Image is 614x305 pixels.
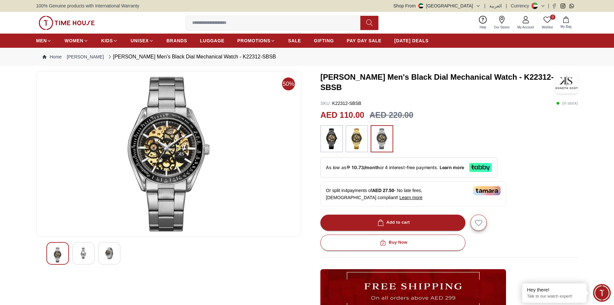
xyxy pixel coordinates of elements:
[550,15,555,20] span: 0
[320,100,361,107] p: K22312-SBSB
[320,235,465,251] button: Buy Now
[347,35,382,46] a: PAY DAY SALE
[418,3,424,8] img: United Arab Emirates
[131,35,153,46] a: UNISEX
[369,109,413,121] h3: AED 220.00
[78,248,89,259] img: Kenneth Scott Men's Black Dial Mechanical Watch - K22312-BBBB
[492,25,512,30] span: Our Stores
[399,195,423,200] span: Learn more
[237,35,275,46] a: PROMOTIONS
[347,37,382,44] span: PAY DAY SALE
[36,3,139,9] span: 100% Genuine products with International Warranty
[557,15,575,30] button: My Bag
[593,284,611,302] div: Chat Widget
[200,35,225,46] a: LUGGAGE
[200,37,225,44] span: LUGGAGE
[320,181,506,207] div: Or split in 4 payments of - No late fees, [DEMOGRAPHIC_DATA] compliant!
[101,37,113,44] span: KIDS
[527,294,582,299] p: Talk to our watch expert!
[489,3,502,9] button: العربية
[556,100,578,107] p: ( In stock )
[43,54,62,60] a: Home
[167,35,187,46] a: BRANDS
[552,4,557,8] a: Facebook
[101,35,118,46] a: KIDS
[378,239,407,246] div: Buy Now
[324,128,340,149] img: ...
[320,72,555,93] h3: [PERSON_NAME] Men's Black Dial Mechanical Watch - K22312-SBSB
[288,35,301,46] a: SALE
[288,37,301,44] span: SALE
[314,37,334,44] span: GIFTING
[52,248,63,262] img: Kenneth Scott Men's Black Dial Mechanical Watch - K22312-BBBB
[320,101,331,106] span: SKU :
[349,128,365,149] img: ...
[36,48,578,66] nav: Breadcrumb
[538,15,557,31] a: 0Wishlist
[36,35,52,46] a: MEN
[484,3,486,9] span: |
[64,37,83,44] span: WOMEN
[506,3,507,9] span: |
[282,77,295,90] span: 50%
[539,25,555,30] span: Wishlist
[473,186,501,195] img: Tamara
[527,287,582,293] div: Hey there!
[395,37,429,44] span: [DATE] DEALS
[515,25,537,30] span: My Account
[376,219,410,226] div: Add to cart
[42,76,296,231] img: Kenneth Scott Men's Black Dial Mechanical Watch - K22312-BBBB
[511,3,532,9] div: Currency
[558,24,574,29] span: My Bag
[237,37,270,44] span: PROMOTIONS
[560,4,565,8] a: Instagram
[103,248,115,259] img: Kenneth Scott Men's Black Dial Mechanical Watch - K22312-BBBB
[395,35,429,46] a: [DATE] DEALS
[131,37,149,44] span: UNISEX
[548,3,549,9] span: |
[39,16,95,30] img: ...
[477,25,489,30] span: Help
[394,3,481,9] button: Shop From[GEOGRAPHIC_DATA]
[36,37,47,44] span: MEN
[314,35,334,46] a: GIFTING
[490,15,513,31] a: Our Stores
[67,54,104,60] a: [PERSON_NAME]
[167,37,187,44] span: BRANDS
[476,15,490,31] a: Help
[107,53,276,61] div: [PERSON_NAME] Men's Black Dial Mechanical Watch - K22312-SBSB
[374,128,390,149] img: ...
[555,71,578,94] img: Kenneth Scott Men's Black Dial Mechanical Watch - K22312-SBSB
[64,35,88,46] a: WOMEN
[320,215,465,231] button: Add to cart
[372,188,394,193] span: AED 27.50
[320,109,364,121] h2: AED 110.00
[569,4,574,8] a: Whatsapp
